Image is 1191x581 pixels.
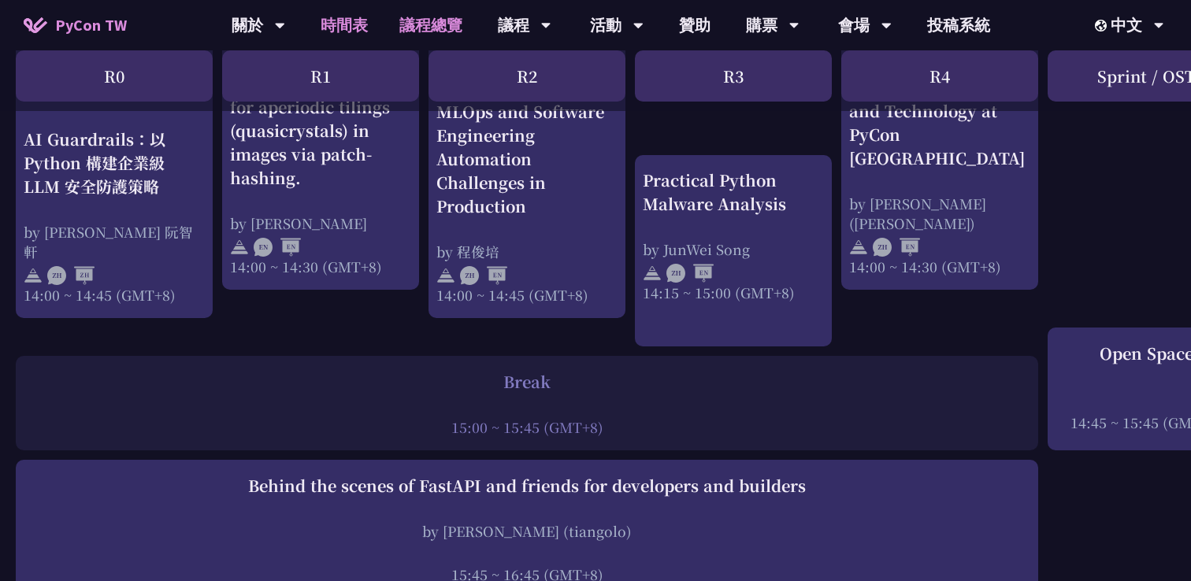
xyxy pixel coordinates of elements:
[24,285,205,305] div: 14:00 ~ 14:45 (GMT+8)
[849,24,1030,272] a: From Speech-to-text to AI Notebook: Bridging Language and Technology at PyCon [GEOGRAPHIC_DATA] b...
[429,50,625,102] div: R2
[849,257,1030,276] div: 14:00 ~ 14:30 (GMT+8)
[635,50,832,102] div: R3
[643,283,824,302] div: 14:15 ~ 15:00 (GMT+8)
[16,50,213,102] div: R0
[643,264,662,283] img: svg+xml;base64,PHN2ZyB4bWxucz0iaHR0cDovL3d3dy53My5vcmcvMjAwMC9zdmciIHdpZHRoPSIyNCIgaGVpZ2h0PSIyNC...
[24,417,1030,437] div: 15:00 ~ 15:45 (GMT+8)
[230,213,411,233] div: by [PERSON_NAME]
[254,238,301,257] img: ENEN.5a408d1.svg
[47,266,95,285] img: ZHZH.38617ef.svg
[55,13,127,37] span: PyCon TW
[873,238,920,257] img: ZHEN.371966e.svg
[24,128,205,198] div: AI Guardrails：以 Python 構建企業級 LLM 安全防護策略
[24,222,205,261] div: by [PERSON_NAME] 阮智軒
[436,285,618,305] div: 14:00 ~ 14:45 (GMT+8)
[436,100,618,218] div: MLOps and Software Engineering Automation Challenges in Production
[436,242,618,261] div: by 程俊培
[24,266,43,285] img: svg+xml;base64,PHN2ZyB4bWxucz0iaHR0cDovL3d3dy53My5vcmcvMjAwMC9zdmciIHdpZHRoPSIyNCIgaGVpZ2h0PSIyNC...
[643,168,824,216] div: Practical Python Malware Analysis
[24,521,1030,541] div: by [PERSON_NAME] (tiangolo)
[849,194,1030,233] div: by [PERSON_NAME] ([PERSON_NAME])
[460,266,507,285] img: ZHEN.371966e.svg
[849,238,868,257] img: svg+xml;base64,PHN2ZyB4bWxucz0iaHR0cDovL3d3dy53My5vcmcvMjAwMC9zdmciIHdpZHRoPSIyNCIgaGVpZ2h0PSIyNC...
[436,24,618,229] a: MLOps and Software Engineering Automation Challenges in Production by 程俊培 14:00 ~ 14:45 (GMT+8)
[666,264,714,283] img: ZHEN.371966e.svg
[24,24,205,202] a: AI Guardrails：以 Python 構建企業級 LLM 安全防護策略 by [PERSON_NAME] 阮智軒 14:00 ~ 14:45 (GMT+8)
[24,370,1030,394] div: Break
[841,50,1038,102] div: R4
[8,6,143,45] a: PyCon TW
[222,50,419,102] div: R1
[643,168,824,302] a: Practical Python Malware Analysis by JunWei Song 14:15 ~ 15:00 (GMT+8)
[1095,20,1111,31] img: Locale Icon
[643,239,824,259] div: by JunWei Song
[230,24,411,276] a: From autocorrelation to unsupervised learning; searching for aperiodic tilings (quasicrystals) in...
[24,474,1030,498] div: Behind the scenes of FastAPI and friends for developers and builders
[230,238,249,257] img: svg+xml;base64,PHN2ZyB4bWxucz0iaHR0cDovL3d3dy53My5vcmcvMjAwMC9zdmciIHdpZHRoPSIyNCIgaGVpZ2h0PSIyNC...
[436,266,455,285] img: svg+xml;base64,PHN2ZyB4bWxucz0iaHR0cDovL3d3dy53My5vcmcvMjAwMC9zdmciIHdpZHRoPSIyNCIgaGVpZ2h0PSIyNC...
[24,17,47,33] img: Home icon of PyCon TW 2025
[230,257,411,276] div: 14:00 ~ 14:30 (GMT+8)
